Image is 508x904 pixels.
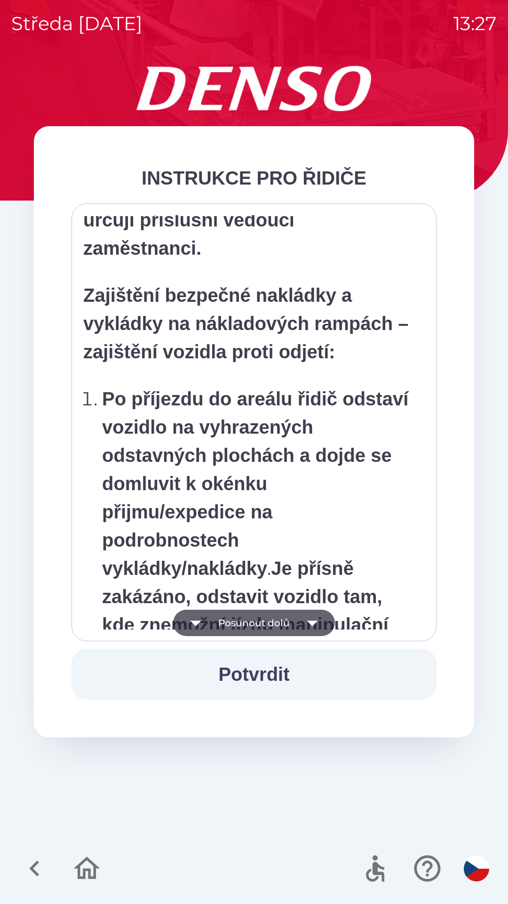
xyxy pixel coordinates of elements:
[102,388,408,579] strong: Po příjezdu do areálu řidič odstaví vozidlo na vyhrazených odstavných plochách a dojde se domluvi...
[102,385,412,752] p: . Řidič je povinen při nájezdu na rampu / odjezdu z rampy dbát instrukcí od zaměstnanců skladu.
[71,649,437,700] button: Potvrdit
[71,164,437,192] div: INSTRUKCE PRO ŘIDIČE
[464,856,489,881] img: cs flag
[83,285,408,362] strong: Zajištění bezpečné nakládky a vykládky na nákladových rampách – zajištění vozidla proti odjetí:
[11,9,143,38] p: středa [DATE]
[83,181,386,258] strong: Pořadí aut při nakládce i vykládce určují příslušní vedoucí zaměstnanci.
[453,9,497,38] p: 13:27
[34,66,474,111] img: Logo
[173,610,335,636] button: Posunout dolů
